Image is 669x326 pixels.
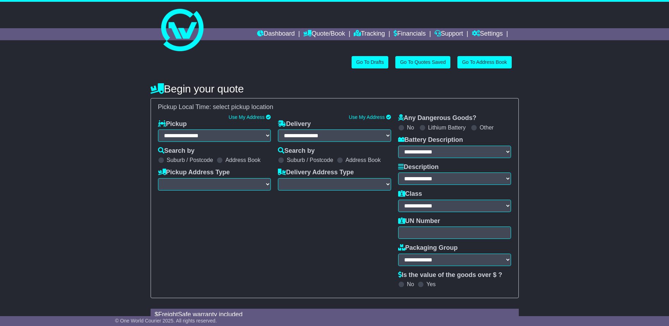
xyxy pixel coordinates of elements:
[352,56,388,68] a: Go To Drafts
[167,157,213,163] label: Suburb / Postcode
[398,136,463,144] label: Battery Description
[407,281,414,288] label: No
[472,28,503,40] a: Settings
[398,217,440,225] label: UN Number
[407,124,414,131] label: No
[398,271,502,279] label: Is the value of the goods over $ ?
[154,103,515,111] div: Pickup Local Time:
[434,28,463,40] a: Support
[278,120,311,128] label: Delivery
[394,28,426,40] a: Financials
[303,28,345,40] a: Quote/Book
[395,56,450,68] a: Go To Quotes Saved
[278,169,354,176] label: Delivery Address Type
[428,124,466,131] label: Lithium Battery
[151,311,518,319] div: $ FreightSafe warranty included
[346,157,381,163] label: Address Book
[398,244,458,252] label: Packaging Group
[225,157,261,163] label: Address Book
[115,318,217,324] span: © One World Courier 2025. All rights reserved.
[398,163,439,171] label: Description
[480,124,494,131] label: Other
[257,28,295,40] a: Dashboard
[229,114,264,120] a: Use My Address
[213,103,273,110] span: select pickup location
[398,190,422,198] label: Class
[158,169,230,176] label: Pickup Address Type
[278,147,315,155] label: Search by
[151,83,519,95] h4: Begin your quote
[398,114,476,122] label: Any Dangerous Goods?
[287,157,333,163] label: Suburb / Postcode
[426,281,436,288] label: Yes
[158,147,195,155] label: Search by
[354,28,385,40] a: Tracking
[457,56,511,68] a: Go To Address Book
[349,114,385,120] a: Use My Address
[158,120,187,128] label: Pickup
